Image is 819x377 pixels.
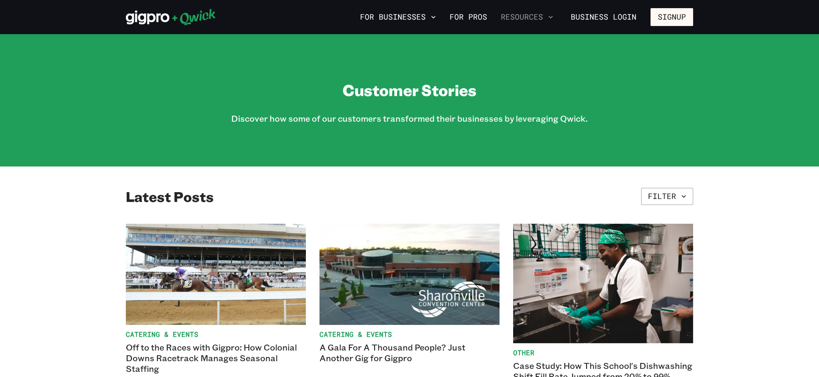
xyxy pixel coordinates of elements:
[446,10,491,24] a: For Pros
[641,188,693,205] button: Filter
[513,348,693,357] span: Other
[126,188,214,205] h2: Latest Posts
[357,10,439,24] button: For Businesses
[231,113,588,124] p: Discover how some of our customers transformed their businesses by leveraging Qwick.
[651,8,693,26] button: Signup
[563,8,644,26] a: Business Login
[126,224,306,325] img: View of Colonial Downs horse race track
[343,80,476,99] h1: Customer Stories
[319,330,500,339] span: Catering & Events
[513,224,693,343] img: Case Study: How This School's Dishwashing Shift Fill Rate Jumped from 20% to 99%
[126,330,306,339] span: Catering & Events
[319,342,500,363] p: A Gala For A Thousand People? Just Another Gig for Gigpro
[319,224,500,325] img: Sky photo of the outside of the Sharonville Convention Center
[126,342,306,374] p: Off to the Races with Gigpro: How Colonial Downs Racetrack Manages Seasonal Staffing
[497,10,557,24] button: Resources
